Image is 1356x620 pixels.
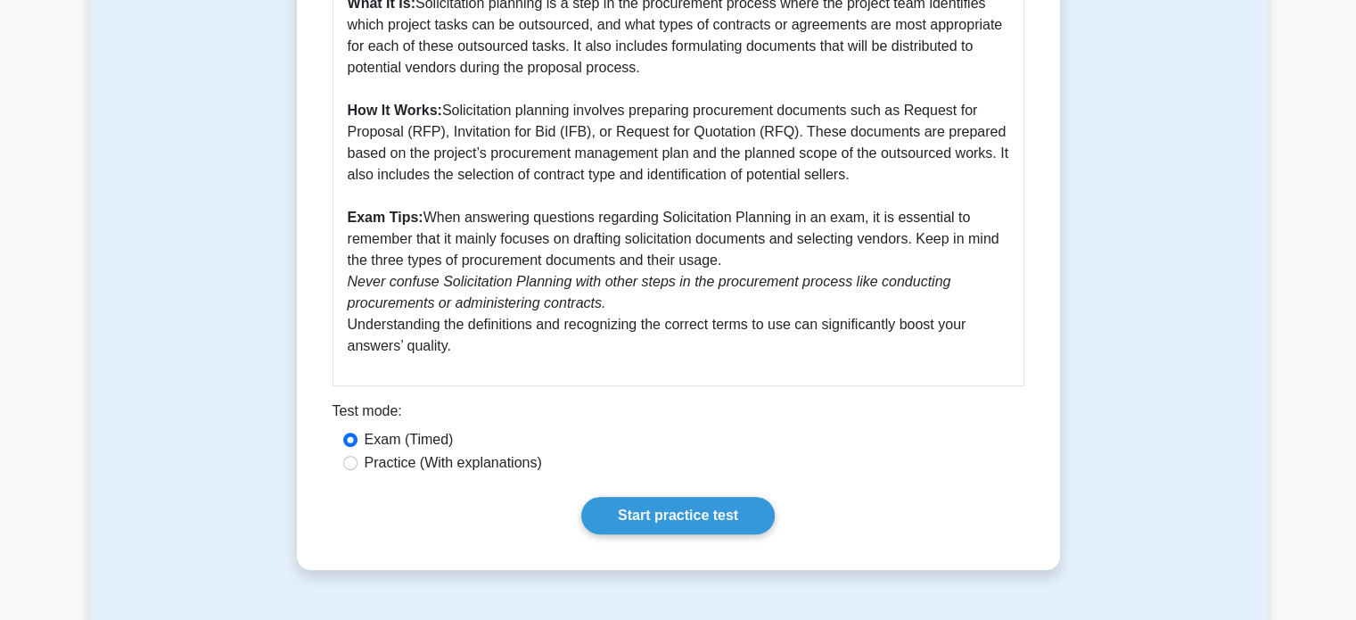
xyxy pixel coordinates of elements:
[365,429,454,451] label: Exam (Timed)
[365,452,542,474] label: Practice (With explanations)
[581,497,775,534] a: Start practice test
[348,210,423,225] b: Exam Tips:
[348,274,951,310] i: Never confuse Solicitation Planning with other steps in the procurement process like conducting p...
[348,103,442,118] b: How It Works:
[333,401,1024,429] div: Test mode:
